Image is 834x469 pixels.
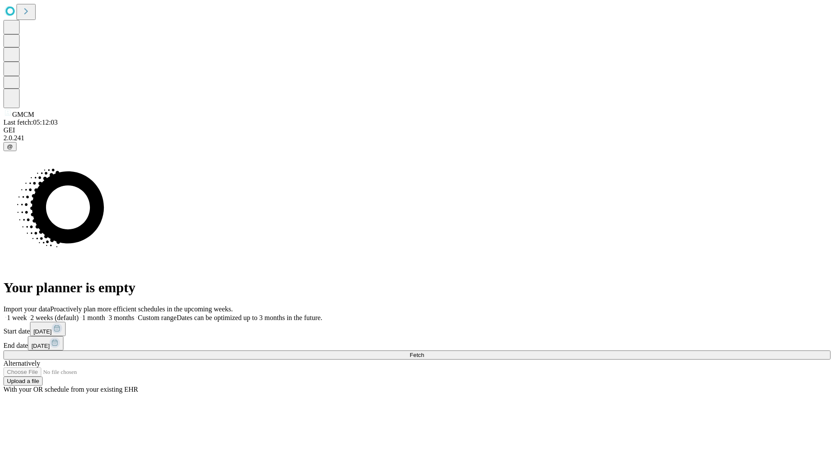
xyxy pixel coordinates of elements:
[31,343,50,349] span: [DATE]
[33,328,52,335] span: [DATE]
[3,126,831,134] div: GEI
[3,305,50,313] span: Import your data
[3,350,831,360] button: Fetch
[3,377,43,386] button: Upload a file
[3,119,58,126] span: Last fetch: 05:12:03
[12,111,34,118] span: GMCM
[82,314,105,321] span: 1 month
[30,322,66,336] button: [DATE]
[138,314,176,321] span: Custom range
[7,143,13,150] span: @
[3,280,831,296] h1: Your planner is empty
[3,360,40,367] span: Alternatively
[7,314,27,321] span: 1 week
[50,305,233,313] span: Proactively plan more efficient schedules in the upcoming weeks.
[3,134,831,142] div: 2.0.241
[30,314,79,321] span: 2 weeks (default)
[3,336,831,350] div: End date
[3,322,831,336] div: Start date
[3,386,138,393] span: With your OR schedule from your existing EHR
[109,314,134,321] span: 3 months
[177,314,322,321] span: Dates can be optimized up to 3 months in the future.
[3,142,17,151] button: @
[28,336,63,350] button: [DATE]
[410,352,424,358] span: Fetch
